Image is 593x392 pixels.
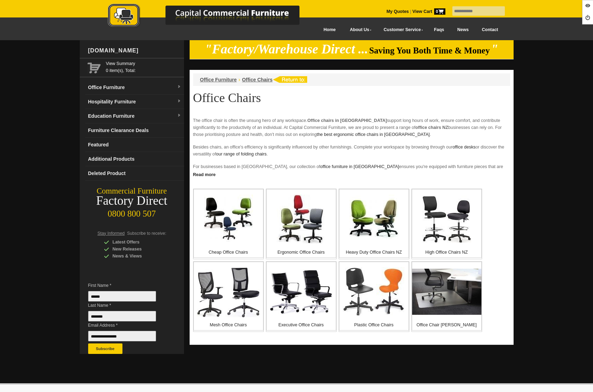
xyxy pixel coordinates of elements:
[197,267,260,317] img: Mesh Office Chairs
[452,145,475,150] a: office desks
[412,9,445,14] strong: View Cart
[88,302,167,309] span: Last Name *
[267,249,336,256] p: Ergonomic Office Chairs
[273,76,307,83] img: return to
[239,76,240,83] li: ›
[106,60,181,73] span: 0 item(s), Total:
[88,282,167,289] span: First Name *
[411,189,482,259] a: High Office Chairs NZ High Office Chairs NZ
[177,99,181,103] img: dropdown
[85,138,184,152] a: Featured
[177,85,181,89] img: dropdown
[475,22,504,38] a: Contact
[193,91,510,104] h1: Office Chairs
[434,8,445,15] span: 0
[343,267,405,316] img: Plastic Office Chairs
[193,144,510,158] p: Besides chairs, an office's efficiency is significantly influenced by other furnishings. Complete...
[127,231,166,236] span: Subscribe to receive:
[204,195,253,244] img: Cheap Office Chairs
[411,9,445,14] a: View Cart0
[415,125,448,130] strong: office chairs NZ
[89,3,333,29] img: Capital Commercial Furniture Logo
[85,80,184,95] a: Office Furnituredropdown
[266,189,337,259] a: Ergonomic Office Chairs Ergonomic Office Chairs
[98,231,125,236] span: Stay Informed
[193,163,510,184] p: For businesses based in [GEOGRAPHIC_DATA], our collection of ensures you're equipped with furnitu...
[205,42,368,56] em: "Factory/Warehouse Direct ...
[193,117,510,138] p: The office chair is often the unsung hero of any workspace. support long hours of work, ensure co...
[88,343,122,354] button: Subscribe
[376,22,427,38] a: Customer Service
[308,118,387,123] strong: Office chairs in [GEOGRAPHIC_DATA]
[266,261,337,332] a: Executive Office Chairs Executive Office Chairs
[80,186,184,196] div: Commercial Furniture
[412,269,481,315] img: Office Chair Mats
[412,249,481,256] p: High Office Chairs NZ
[85,109,184,123] a: Education Furnituredropdown
[339,321,409,328] p: Plastic Office Chairs
[80,196,184,206] div: Factory Direct
[85,123,184,138] a: Furniture Clearance Deals
[428,22,451,38] a: Faqs
[277,195,326,244] img: Ergonomic Office Chairs
[369,46,490,55] span: Saving You Both Time & Money
[339,189,409,259] a: Heavy Duty Office Chairs NZ Heavy Duty Office Chairs NZ
[339,249,409,256] p: Heavy Duty Office Chairs NZ
[194,321,263,328] p: Mesh Office Chairs
[88,322,167,329] span: Email Address *
[320,164,399,169] a: office furniture in [GEOGRAPHIC_DATA]
[104,239,170,246] div: Latest Offers
[193,189,264,259] a: Cheap Office Chairs Cheap Office Chairs
[342,22,376,38] a: About Us
[88,291,156,302] input: First Name *
[270,269,333,314] img: Executive Office Chairs
[317,132,430,137] a: the best ergonomic office chairs in [GEOGRAPHIC_DATA]
[106,60,181,67] a: View Summary
[104,253,170,260] div: News & Views
[85,95,184,109] a: Hospitality Furnituredropdown
[242,77,273,82] a: Office Chairs
[339,261,409,332] a: Plastic Office Chairs Plastic Office Chairs
[89,3,333,31] a: Capital Commercial Furniture Logo
[177,114,181,118] img: dropdown
[412,321,481,328] p: Office Chair [PERSON_NAME]
[216,152,267,157] a: our range of folding chairs
[80,205,184,219] div: 0800 800 507
[85,166,184,181] a: Deleted Product
[193,261,264,332] a: Mesh Office Chairs Mesh Office Chairs
[491,42,498,56] em: "
[411,261,482,332] a: Office Chair Mats Office Chair [PERSON_NAME]
[85,152,184,166] a: Additional Products
[350,195,398,244] img: Heavy Duty Office Chairs NZ
[88,311,156,321] input: Last Name *
[422,196,471,243] img: High Office Chairs NZ
[85,40,184,61] div: [DOMAIN_NAME]
[387,9,409,14] a: My Quotes
[104,246,170,253] div: New Releases
[267,321,336,328] p: Executive Office Chairs
[190,169,514,178] a: Click to read more
[200,77,237,82] a: Office Furniture
[88,331,156,341] input: Email Address *
[451,22,475,38] a: News
[194,249,263,256] p: Cheap Office Chairs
